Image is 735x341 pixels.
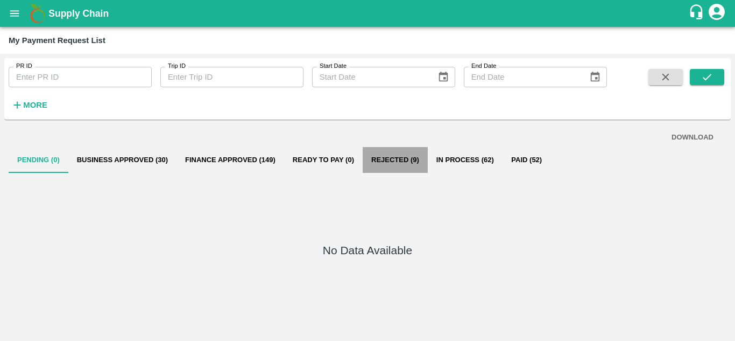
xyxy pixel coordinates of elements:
b: Supply Chain [48,8,109,19]
a: Supply Chain [48,6,688,21]
button: Choose date [433,67,454,87]
div: customer-support [688,4,707,23]
h5: No Data Available [323,243,412,258]
button: Paid (52) [503,147,551,173]
strong: More [23,101,47,109]
label: PR ID [16,62,32,71]
button: In Process (62) [428,147,503,173]
button: Rejected (9) [363,147,428,173]
div: account of current user [707,2,726,25]
input: Start Date [312,67,429,87]
button: Finance Approved (149) [176,147,284,173]
input: Enter PR ID [9,67,152,87]
img: logo [27,3,48,24]
label: Trip ID [168,62,186,71]
input: Enter Trip ID [160,67,303,87]
button: More [9,96,50,114]
button: Ready To Pay (0) [284,147,363,173]
button: DOWNLOAD [667,128,718,147]
button: Pending (0) [9,147,68,173]
div: My Payment Request List [9,33,105,47]
label: Start Date [320,62,347,71]
label: End Date [471,62,496,71]
input: End Date [464,67,581,87]
button: open drawer [2,1,27,26]
button: Business Approved (30) [68,147,176,173]
button: Choose date [585,67,605,87]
